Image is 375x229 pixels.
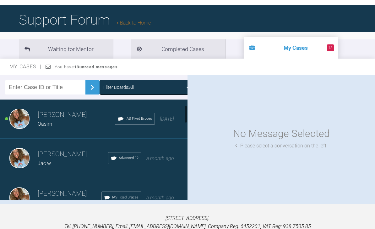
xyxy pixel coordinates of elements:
h3: [PERSON_NAME] [38,188,101,199]
div: No Message Selected [233,126,330,142]
img: chevronRight.28bd32b0.svg [87,82,97,92]
strong: 13 unread messages [74,65,118,69]
img: Rebecca Lynne Williams [9,187,30,208]
li: Completed Cases [131,39,226,59]
span: [DATE] [160,116,174,122]
div: Please select a conversation on the left. [235,142,328,150]
span: My Cases [9,64,42,70]
span: a month ago [146,195,174,201]
img: Rebecca Lynne Williams [9,148,30,168]
h1: Support Forum [19,9,151,31]
input: Enter Case ID or Title [5,80,85,94]
span: Advanced 12 [119,155,139,161]
span: 13 [327,44,334,51]
span: a month ago [146,155,174,161]
div: Filter Boards: All [103,84,134,91]
span: Jac w [38,160,51,166]
img: Rebecca Lynne Williams [9,109,30,129]
span: Qasim [38,121,52,127]
h3: [PERSON_NAME] [38,110,115,120]
span: IAS Fixed Braces [126,116,152,122]
span: You have [55,65,118,69]
h3: [PERSON_NAME] [38,149,108,160]
a: Back to Home [116,20,151,26]
li: My Cases [244,37,338,59]
span: [PERSON_NAME] [38,200,75,206]
li: Waiting for Mentor [19,39,113,59]
span: IAS Fixed Braces [112,195,139,200]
